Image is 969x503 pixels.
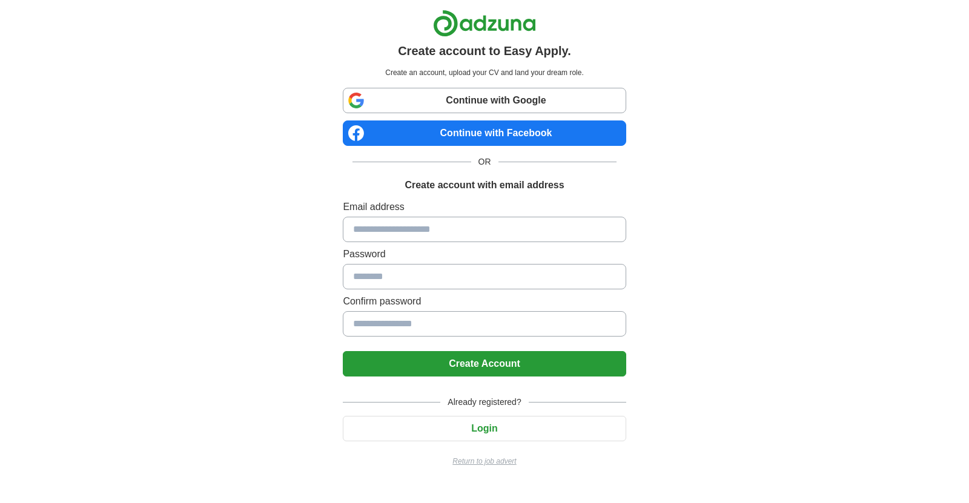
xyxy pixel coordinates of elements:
span: Already registered? [440,396,528,409]
a: Continue with Google [343,88,626,113]
h1: Create account to Easy Apply. [398,42,571,60]
span: OR [471,156,498,168]
img: Adzuna logo [433,10,536,37]
a: Return to job advert [343,456,626,467]
p: Create an account, upload your CV and land your dream role. [345,67,623,78]
a: Login [343,423,626,433]
button: Create Account [343,351,626,376]
label: Email address [343,200,626,214]
button: Login [343,416,626,441]
label: Password [343,247,626,261]
h1: Create account with email address [405,178,564,192]
a: Continue with Facebook [343,120,626,146]
label: Confirm password [343,294,626,309]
